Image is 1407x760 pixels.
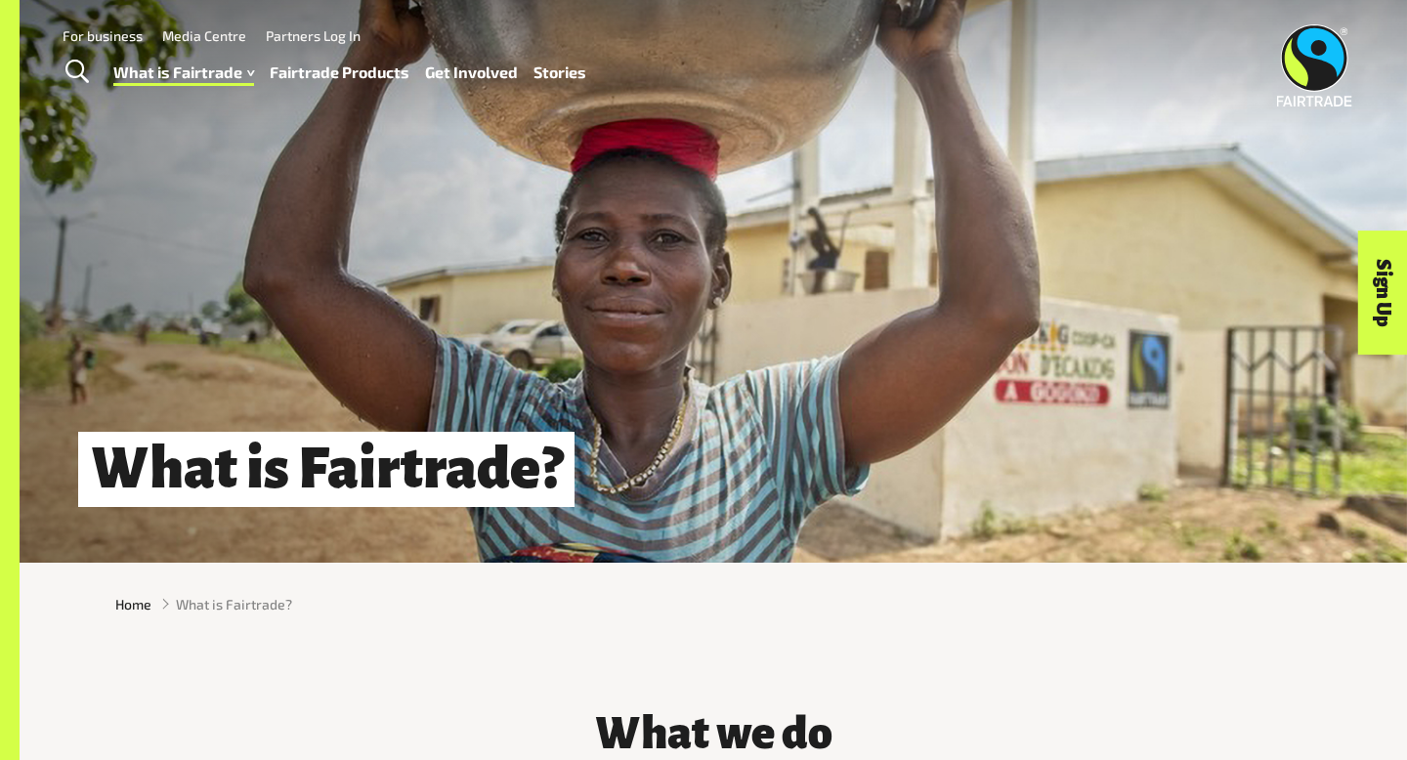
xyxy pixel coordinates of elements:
h1: What is Fairtrade? [78,432,575,507]
a: Stories [533,59,586,87]
img: Fairtrade Australia New Zealand logo [1277,24,1352,106]
a: Partners Log In [266,27,361,44]
a: Toggle Search [53,48,101,97]
a: Home [115,594,151,614]
a: Get Involved [425,59,518,87]
a: For business [63,27,143,44]
a: What is Fairtrade [113,59,254,87]
span: What is Fairtrade? [176,594,292,614]
h3: What we do [420,709,1006,758]
a: Media Centre [162,27,246,44]
a: Fairtrade Products [270,59,409,87]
